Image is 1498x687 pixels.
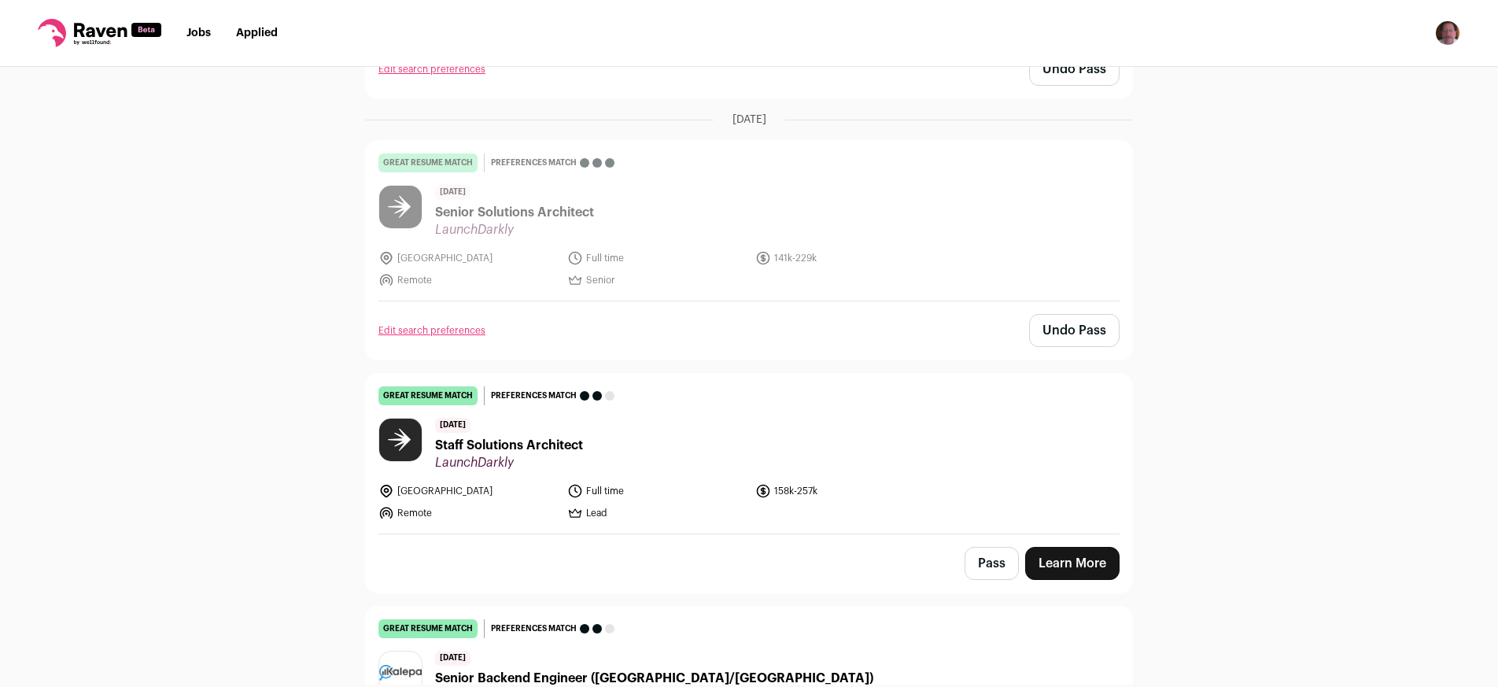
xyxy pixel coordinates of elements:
span: Preferences match [491,155,577,171]
a: Jobs [186,28,211,39]
span: LaunchDarkly [435,455,583,471]
li: Senior [567,272,747,288]
button: Undo Pass [1029,314,1120,347]
button: Pass [965,547,1019,580]
span: [DATE] [435,185,470,200]
div: great resume match [378,153,478,172]
li: 158k-257k [755,483,935,499]
li: Lead [567,505,747,521]
li: Full time [567,483,747,499]
span: Senior Solutions Architect [435,203,594,222]
li: [GEOGRAPHIC_DATA] [378,250,558,266]
span: Staff Solutions Architect [435,436,583,455]
span: [DATE] [435,418,470,433]
img: ad9a25f3e23e5a0e4f12ff238da411c8045e15753485f8f3ffbde08467b5b7c1.png [379,665,422,681]
li: Remote [378,272,558,288]
span: Preferences match [491,621,577,637]
div: great resume match [378,619,478,638]
li: [GEOGRAPHIC_DATA] [378,483,558,499]
a: Edit search preferences [378,324,485,337]
img: 14410719-medium_jpg [1435,20,1460,46]
li: Remote [378,505,558,521]
a: great resume match Preferences match [DATE] Senior Solutions Architect LaunchDarkly [GEOGRAPHIC_D... [366,141,1132,301]
a: great resume match Preferences match [DATE] Staff Solutions Architect LaunchDarkly [GEOGRAPHIC_DA... [366,374,1132,534]
button: Open dropdown [1435,20,1460,46]
a: Learn More [1025,547,1120,580]
span: Preferences match [491,388,577,404]
span: LaunchDarkly [435,222,594,238]
img: 5cad6ce5a203977903d15535070a3b2309989586da837a02bc640e69fbc3b546.png [379,186,422,228]
img: 5cad6ce5a203977903d15535070a3b2309989586da837a02bc640e69fbc3b546.png [379,419,422,461]
div: great resume match [378,386,478,405]
span: [DATE] [435,651,470,666]
button: Undo Pass [1029,53,1120,86]
li: 141k-229k [755,250,935,266]
a: Applied [236,28,278,39]
a: Edit search preferences [378,63,485,76]
li: Full time [567,250,747,266]
span: [DATE] [732,112,766,127]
